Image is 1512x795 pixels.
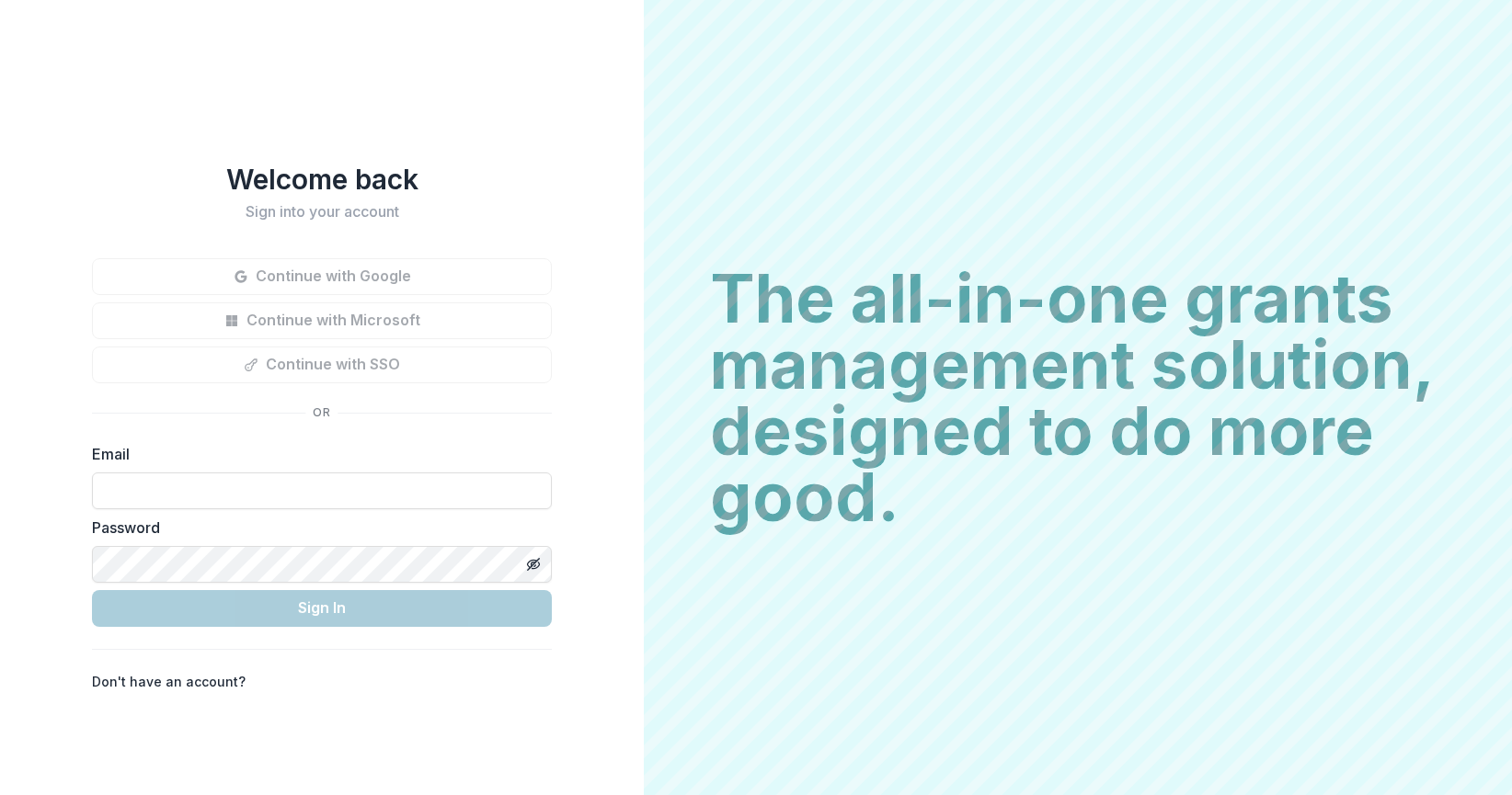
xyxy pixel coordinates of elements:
[92,346,552,383] button: Continue with SSO
[519,550,548,579] button: Toggle password visibility
[92,672,246,691] p: Don't have an account?
[92,443,541,465] label: Email
[92,258,552,295] button: Continue with Google
[92,517,541,539] label: Password
[92,590,552,627] button: Sign In
[92,302,552,339] button: Continue with Microsoft
[92,163,552,196] h1: Welcome back
[92,203,552,221] h2: Sign into your account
